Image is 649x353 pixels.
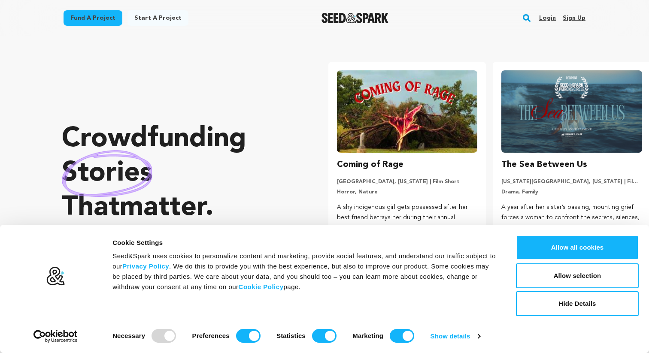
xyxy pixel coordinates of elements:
img: hand sketched image [62,150,152,197]
img: The Sea Between Us image [501,70,642,153]
strong: Marketing [352,332,383,339]
img: Coming of Rage image [337,70,478,153]
a: Sign up [563,11,585,25]
h3: The Sea Between Us [501,158,587,172]
div: Cookie Settings [112,238,497,248]
p: [US_STATE][GEOGRAPHIC_DATA], [US_STATE] | Film Short [501,178,642,185]
button: Allow all cookies [516,235,639,260]
a: Login [539,11,556,25]
img: Seed&Spark Logo Dark Mode [321,13,389,23]
a: Seed&Spark Homepage [321,13,389,23]
p: Drama, Family [501,189,642,196]
strong: Preferences [192,332,230,339]
p: [GEOGRAPHIC_DATA], [US_STATE] | Film Short [337,178,478,185]
p: Crowdfunding that . [62,122,294,225]
a: Show details [431,330,480,343]
p: A year after her sister’s passing, mounting grief forces a woman to confront the secrets, silence... [501,202,642,233]
p: A shy indigenous girl gets possessed after her best friend betrays her during their annual campin... [337,202,478,233]
h3: Coming of Rage [337,158,403,172]
button: Hide Details [516,291,639,316]
button: Allow selection [516,263,639,288]
strong: Statistics [276,332,306,339]
a: Usercentrics Cookiebot - opens in a new window [18,330,93,343]
a: Cookie Policy [239,283,284,290]
div: Seed&Spark uses cookies to personalize content and marketing, provide social features, and unders... [112,251,497,292]
a: Start a project [127,10,188,26]
span: matter [120,194,205,222]
a: Privacy Policy [122,262,169,270]
img: logo [46,266,65,286]
strong: Necessary [112,332,145,339]
a: Fund a project [64,10,122,26]
p: Horror, Nature [337,189,478,196]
